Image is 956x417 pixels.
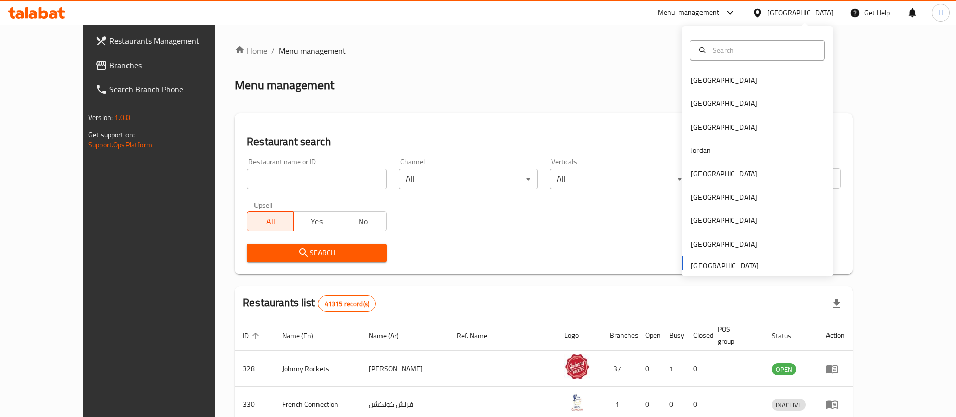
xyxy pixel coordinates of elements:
div: All [550,169,689,189]
h2: Restaurant search [247,134,841,149]
th: Busy [661,320,685,351]
a: Branches [87,53,243,77]
div: INACTIVE [772,399,806,411]
span: OPEN [772,364,796,375]
a: Home [235,45,267,57]
div: [GEOGRAPHIC_DATA] [767,7,834,18]
div: Menu [826,363,845,375]
img: Johnny Rockets [564,354,590,379]
td: Johnny Rockets [274,351,361,387]
span: Menu management [279,45,346,57]
span: Name (Ar) [369,330,412,342]
th: Closed [685,320,710,351]
button: No [340,211,387,231]
a: Search Branch Phone [87,77,243,101]
td: [PERSON_NAME] [361,351,449,387]
span: INACTIVE [772,399,806,411]
td: 0 [637,351,661,387]
div: Export file [824,291,849,316]
span: No [344,214,383,229]
button: Yes [293,211,340,231]
div: All [399,169,538,189]
a: Support.OpsPlatform [88,138,152,151]
input: Search for restaurant name or ID.. [247,169,386,189]
span: 1.0.0 [114,111,130,124]
div: [GEOGRAPHIC_DATA] [691,192,757,203]
th: Action [818,320,853,351]
span: Yes [298,214,336,229]
span: Search [255,247,378,259]
nav: breadcrumb [235,45,853,57]
div: Total records count [318,295,376,312]
span: POS group [718,323,751,347]
div: [GEOGRAPHIC_DATA] [691,215,757,226]
span: Search Branch Phone [109,83,235,95]
div: Jordan [691,145,711,156]
div: Menu-management [658,7,720,19]
span: Get support on: [88,128,135,141]
th: Branches [602,320,637,351]
span: Branches [109,59,235,71]
td: 37 [602,351,637,387]
div: [GEOGRAPHIC_DATA] [691,122,757,133]
div: [GEOGRAPHIC_DATA] [691,98,757,109]
a: Restaurants Management [87,29,243,53]
span: 41315 record(s) [318,299,375,309]
span: Status [772,330,804,342]
td: 0 [685,351,710,387]
span: ID [243,330,262,342]
h2: Restaurants list [243,295,376,312]
th: Open [637,320,661,351]
li: / [271,45,275,57]
input: Search [709,45,818,56]
div: [GEOGRAPHIC_DATA] [691,239,757,250]
th: Logo [556,320,602,351]
div: [GEOGRAPHIC_DATA] [691,168,757,180]
h2: Menu management [235,77,334,93]
div: Menu [826,398,845,410]
td: 1 [661,351,685,387]
td: 328 [235,351,274,387]
img: French Connection [564,390,590,415]
label: Upsell [254,201,273,208]
span: Version: [88,111,113,124]
div: [GEOGRAPHIC_DATA] [691,75,757,86]
span: Name (En) [282,330,327,342]
button: Search [247,244,386,262]
button: All [247,211,294,231]
span: Ref. Name [457,330,500,342]
span: H [938,7,943,18]
span: All [251,214,290,229]
span: Restaurants Management [109,35,235,47]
